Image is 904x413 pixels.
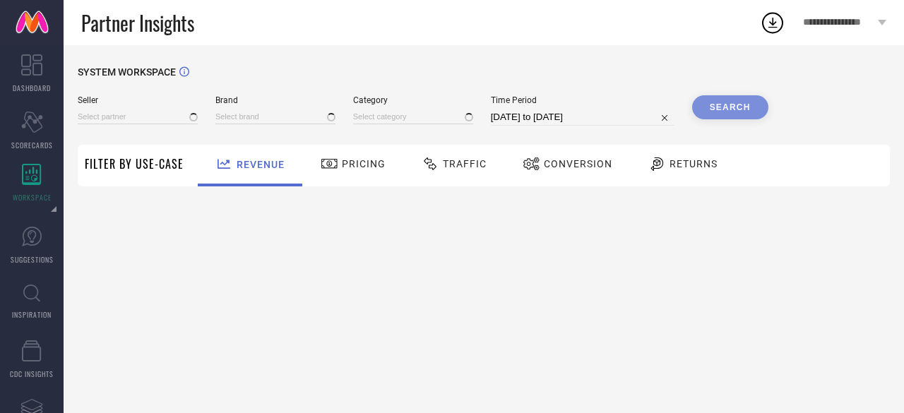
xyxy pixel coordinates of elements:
[12,309,52,320] span: INSPIRATION
[215,95,335,105] span: Brand
[670,158,718,169] span: Returns
[353,109,473,124] input: Select category
[491,109,674,126] input: Select time period
[13,83,51,93] span: DASHBOARD
[11,254,54,265] span: SUGGESTIONS
[443,158,487,169] span: Traffic
[237,159,285,170] span: Revenue
[85,155,184,172] span: Filter By Use-Case
[342,158,386,169] span: Pricing
[78,66,176,78] span: SYSTEM WORKSPACE
[13,192,52,203] span: WORKSPACE
[353,95,473,105] span: Category
[215,109,335,124] input: Select brand
[78,95,198,105] span: Seller
[10,369,54,379] span: CDC INSIGHTS
[81,8,194,37] span: Partner Insights
[544,158,612,169] span: Conversion
[491,95,674,105] span: Time Period
[11,140,53,150] span: SCORECARDS
[760,10,785,35] div: Open download list
[78,109,198,124] input: Select partner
